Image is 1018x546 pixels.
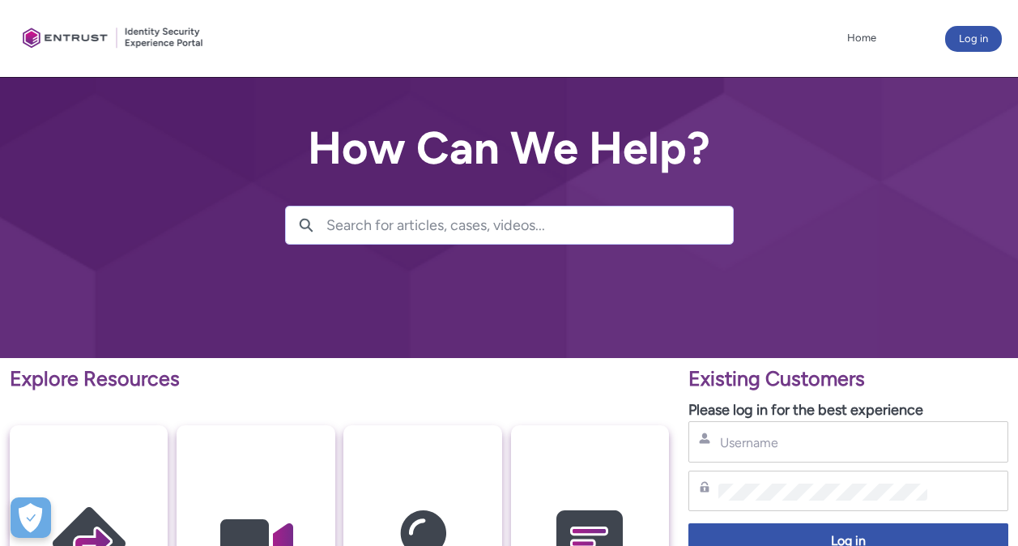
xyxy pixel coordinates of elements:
button: Log in [945,26,1002,52]
button: Open Preferences [11,497,51,538]
button: Search [286,207,326,244]
h2: How Can We Help? [285,123,734,173]
input: Username [718,434,927,451]
p: Please log in for the best experience [688,399,1008,421]
p: Explore Resources [10,364,669,395]
a: Home [843,26,880,50]
p: Existing Customers [688,364,1008,395]
input: Search for articles, cases, videos... [326,207,733,244]
div: Cookie Preferences [11,497,51,538]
